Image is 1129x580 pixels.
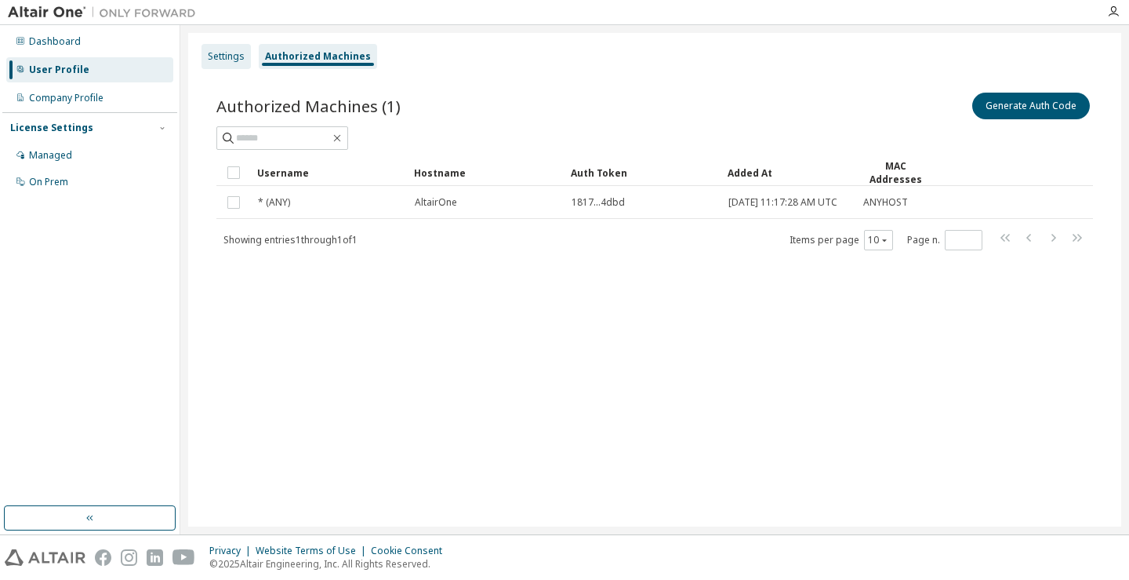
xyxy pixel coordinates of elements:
[414,160,558,185] div: Hostname
[29,149,72,162] div: Managed
[208,50,245,63] div: Settings
[728,160,850,185] div: Added At
[216,95,401,117] span: Authorized Machines (1)
[172,549,195,566] img: youtube.svg
[265,50,371,63] div: Authorized Machines
[571,160,715,185] div: Auth Token
[29,92,103,104] div: Company Profile
[863,196,908,209] span: ANYHOST
[728,196,837,209] span: [DATE] 11:17:28 AM UTC
[907,230,982,250] span: Page n.
[209,545,256,557] div: Privacy
[95,549,111,566] img: facebook.svg
[258,196,290,209] span: * (ANY)
[371,545,452,557] div: Cookie Consent
[223,233,358,246] span: Showing entries 1 through 1 of 1
[972,93,1090,119] button: Generate Auth Code
[256,545,371,557] div: Website Terms of Use
[121,549,137,566] img: instagram.svg
[868,234,889,246] button: 10
[10,122,93,134] div: License Settings
[29,35,81,48] div: Dashboard
[862,159,928,186] div: MAC Addresses
[29,64,89,76] div: User Profile
[8,5,204,20] img: Altair One
[147,549,163,566] img: linkedin.svg
[790,230,893,250] span: Items per page
[209,557,452,571] p: © 2025 Altair Engineering, Inc. All Rights Reserved.
[572,196,625,209] span: 1817...4dbd
[5,549,85,566] img: altair_logo.svg
[415,196,457,209] span: AltairOne
[257,160,401,185] div: Username
[29,176,68,188] div: On Prem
